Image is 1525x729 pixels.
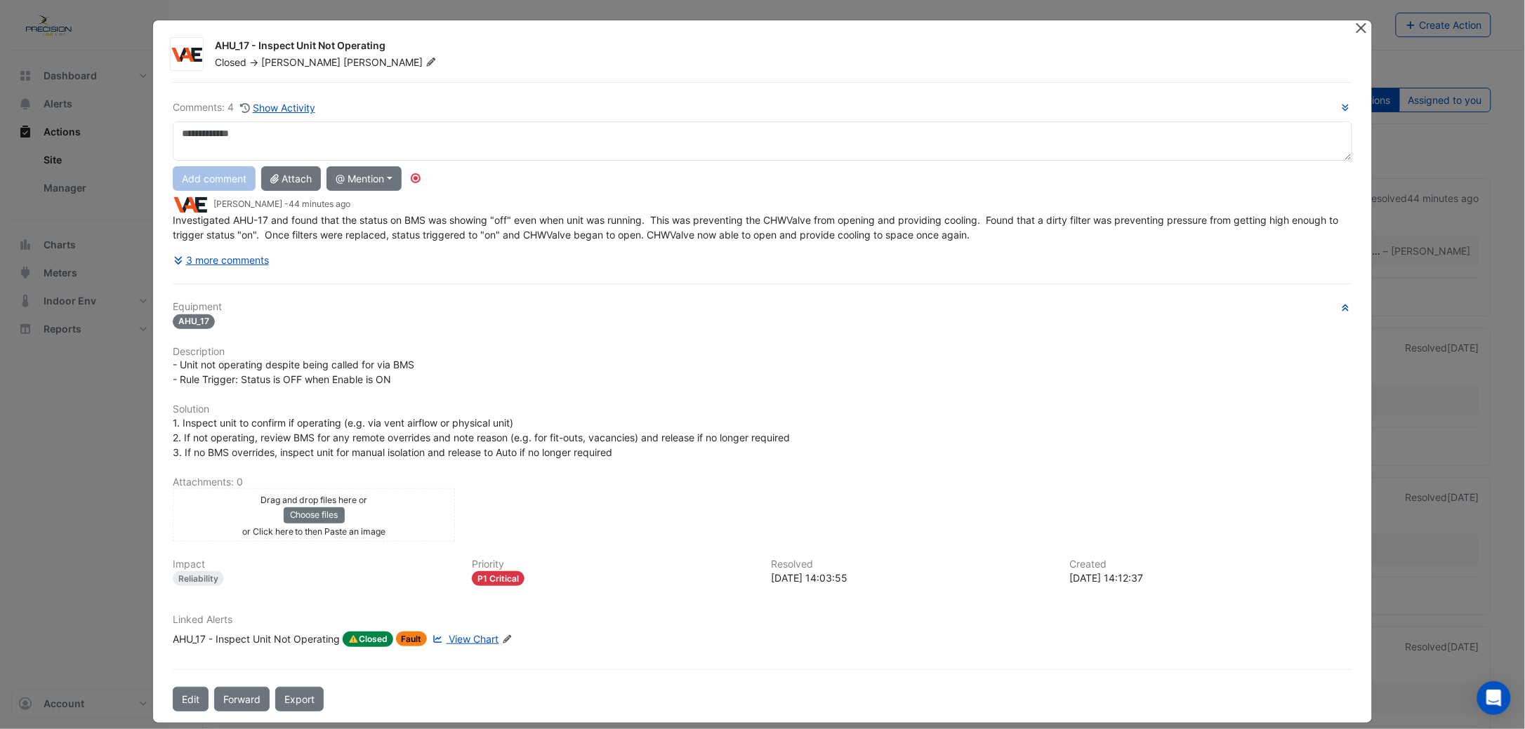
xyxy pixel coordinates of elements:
div: [DATE] 14:03:55 [771,570,1053,585]
button: Show Activity [239,100,316,116]
h6: Attachments: 0 [173,476,1352,488]
span: [PERSON_NAME] [343,55,439,69]
h6: Impact [173,559,455,570]
button: Close [1354,20,1369,35]
h6: Created [1070,559,1352,570]
h6: Description [173,346,1352,358]
span: Investigated AHU-17 and found that the status on BMS was showing "off" even when unit was running... [173,214,1341,241]
div: [DATE] 14:12:37 [1070,570,1352,585]
span: Fault [396,631,428,646]
img: VAE Group [173,197,208,213]
h6: Equipment [173,301,1352,313]
button: Attach [261,166,321,191]
button: Edit [173,687,209,711]
small: Drag and drop files here or [260,495,368,505]
div: Reliability [173,571,224,586]
small: [PERSON_NAME] - [213,198,350,210]
h6: Resolved [771,559,1053,570]
div: P1 Critical [472,571,524,586]
a: View Chart [430,631,499,647]
span: Closed [215,56,246,68]
fa-icon: Edit Linked Alerts [502,634,513,645]
span: 1. Inspect unit to confirm if operating (e.g. via vent airflow or physical unit) 2. If not operat... [173,417,790,458]
span: [PERSON_NAME] [261,56,341,68]
h6: Priority [472,559,754,570]
a: Export [275,687,324,711]
span: Closed [343,631,393,647]
span: View Chart [449,633,499,645]
div: AHU_17 - Inspect Unit Not Operating [215,39,1338,55]
img: VAE Group [171,48,203,62]
button: 3 more comments [173,248,270,272]
span: - Unit not operating despite being called for via BMS - Rule Trigger: Status is OFF when Enable i... [173,359,414,385]
span: AHU_17 [173,314,215,329]
h6: Solution [173,403,1352,415]
div: Open Intercom Messenger [1477,681,1511,715]
button: Forward [214,687,270,711]
button: Choose files [284,507,345,523]
div: AHU_17 - Inspect Unit Not Operating [173,631,340,647]
span: 2025-08-11 14:04:03 [289,199,350,209]
div: Tooltip anchor [409,172,422,185]
small: or Click here to then Paste an image [242,526,386,537]
div: Comments: 4 [173,100,316,116]
h6: Linked Alerts [173,614,1352,626]
button: @ Mention [326,166,402,191]
span: -> [249,56,258,68]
